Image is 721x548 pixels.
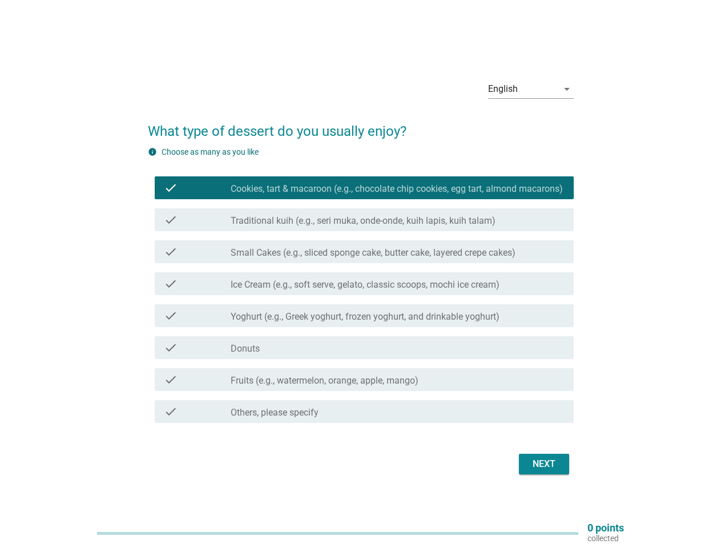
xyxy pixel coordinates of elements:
label: Donuts [231,343,260,354]
i: check [164,373,178,386]
p: collected [587,533,624,543]
label: Fruits (e.g., watermelon, orange, apple, mango) [231,375,418,386]
i: check [164,277,178,291]
button: Next [519,454,569,474]
i: check [164,309,178,323]
i: check [164,341,178,354]
label: Others, please specify [231,407,319,418]
label: Cookies, tart & macaroon (e.g., chocolate chip cookies, egg tart, almond macarons) [231,183,563,195]
h2: What type of dessert do you usually enjoy? [148,110,574,142]
i: check [164,405,178,418]
label: Traditional kuih (e.g., seri muka, onde-onde, kuih lapis, kuih talam) [231,215,496,227]
i: arrow_drop_down [560,82,574,96]
label: Yoghurt (e.g., Greek yoghurt, frozen yoghurt, and drinkable yoghurt) [231,311,500,323]
p: 0 points [587,523,624,533]
i: check [164,181,178,195]
label: Choose as many as you like [162,147,259,156]
label: Ice Cream (e.g., soft serve, gelato, classic scoops, mochi ice cream) [231,279,500,291]
label: Small Cakes (e.g., sliced sponge cake, butter cake, layered crepe cakes) [231,247,515,259]
i: info [148,147,157,156]
div: Next [528,457,560,471]
i: check [164,213,178,227]
i: check [164,245,178,259]
div: English [488,84,518,94]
